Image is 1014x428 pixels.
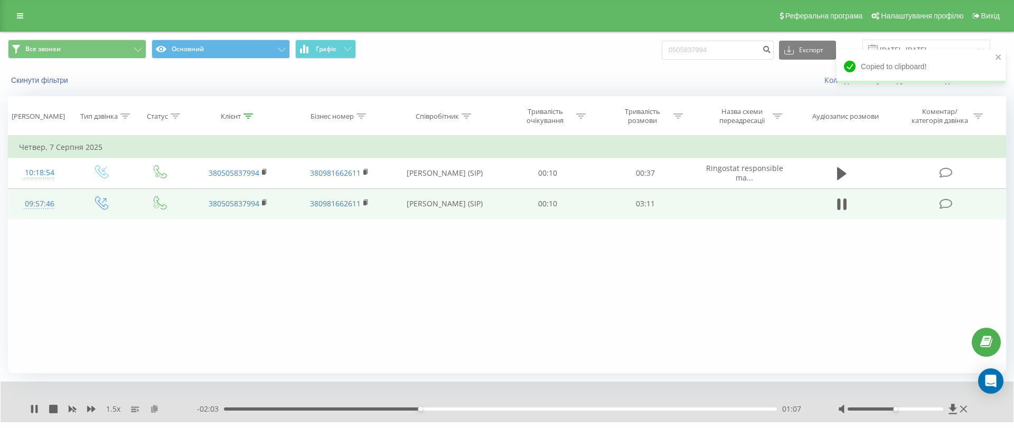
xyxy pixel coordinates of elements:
[713,107,770,125] div: Назва схеми переадресації
[782,404,801,414] span: 01:07
[8,40,146,59] button: Все звонки
[8,137,1006,158] td: Четвер, 7 Серпня 2025
[837,50,1006,83] div: Copied to clipboard!
[209,168,259,178] a: 380505837994
[295,40,356,59] button: Графік
[311,112,354,121] div: Бізнес номер
[310,168,361,178] a: 380981662611
[221,112,241,121] div: Клієнт
[909,107,971,125] div: Коментар/категорія дзвінка
[824,75,1006,85] a: Коли дані можуть відрізнятися вiд інших систем
[785,12,863,20] span: Реферальна програма
[706,163,783,183] span: Ringostat responsible ma...
[596,158,693,188] td: 00:37
[662,41,774,60] input: Пошук за номером
[893,407,897,411] div: Accessibility label
[209,198,259,208] a: 380505837994
[499,158,596,188] td: 00:10
[499,188,596,219] td: 00:10
[310,198,361,208] a: 380981662611
[390,158,499,188] td: [PERSON_NAME] (SIP)
[19,163,60,183] div: 10:18:54
[80,112,118,121] div: Тип дзвінка
[995,53,1002,63] button: close
[316,45,336,53] span: Графік
[978,368,1003,394] div: Open Intercom Messenger
[106,404,120,414] span: 1.5 x
[19,194,60,214] div: 09:57:46
[12,112,65,121] div: [PERSON_NAME]
[8,75,73,85] button: Скинути фільтри
[596,188,693,219] td: 03:11
[614,107,671,125] div: Тривалість розмови
[779,41,836,60] button: Експорт
[416,112,459,121] div: Співробітник
[418,407,422,411] div: Accessibility label
[812,112,879,121] div: Аудіозапис розмови
[517,107,574,125] div: Тривалість очікування
[147,112,168,121] div: Статус
[197,404,224,414] span: - 02:03
[152,40,290,59] button: Основний
[390,188,499,219] td: [PERSON_NAME] (SIP)
[25,45,61,53] span: Все звонки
